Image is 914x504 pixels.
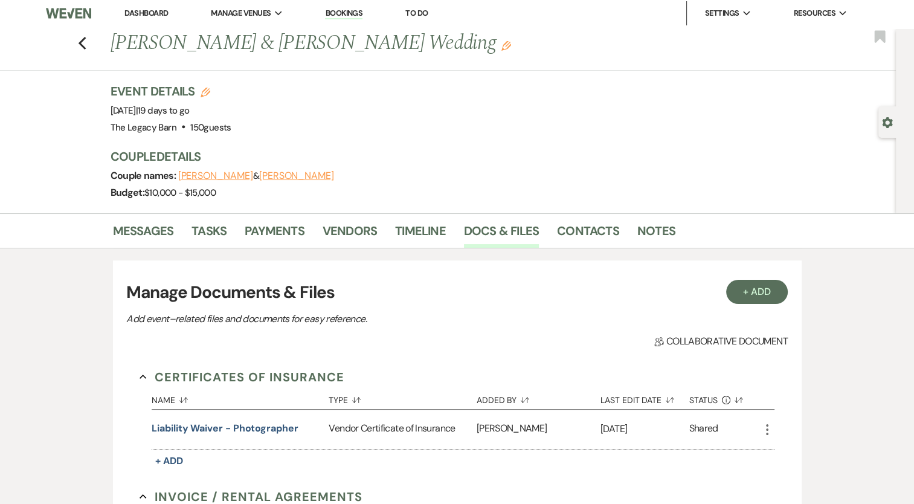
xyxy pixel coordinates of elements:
span: & [178,170,334,182]
a: Dashboard [124,8,168,18]
h3: Event Details [111,83,231,100]
button: Certificates of Insurance [140,368,344,386]
h3: Couple Details [111,148,787,165]
button: [PERSON_NAME] [259,171,334,181]
span: 19 days to go [138,105,190,117]
a: Docs & Files [464,221,539,248]
h1: [PERSON_NAME] & [PERSON_NAME] Wedding [111,29,652,58]
button: Added By [477,386,600,409]
p: Add event–related files and documents for easy reference. [126,311,549,327]
span: $10,000 - $15,000 [144,187,216,199]
a: Payments [245,221,304,248]
button: Edit [501,40,511,51]
span: [DATE] [111,105,190,117]
a: Timeline [395,221,446,248]
a: Notes [637,221,675,248]
span: The Legacy Barn [111,121,176,134]
a: Bookings [325,8,362,19]
div: Vendor Certificate of Insurance [329,410,476,449]
span: 150 guests [190,121,231,134]
span: Settings [705,7,739,19]
a: To Do [405,8,428,18]
img: Weven Logo [46,1,91,26]
span: Budget: [111,186,145,199]
button: + Add [152,453,187,470]
div: [PERSON_NAME] [477,410,600,449]
span: | [136,105,190,117]
h3: Manage Documents & Files [126,280,787,305]
button: Liability Waiver - Photographer [152,421,298,436]
button: + Add [726,280,788,304]
div: Shared [689,421,718,438]
button: Type [329,386,476,409]
a: Vendors [323,221,377,248]
span: Status [689,396,718,404]
a: Contacts [557,221,619,248]
p: [DATE] [600,421,689,437]
a: Tasks [191,221,227,248]
span: + Add [155,454,183,467]
span: Couple names: [111,169,178,182]
span: Collaborative document [654,334,787,349]
button: [PERSON_NAME] [178,171,253,181]
button: Open lead details [882,116,893,128]
button: Status [689,386,760,409]
button: Last Edit Date [600,386,689,409]
span: Manage Venues [211,7,271,19]
button: Name [152,386,329,409]
a: Messages [113,221,174,248]
span: Resources [793,7,835,19]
